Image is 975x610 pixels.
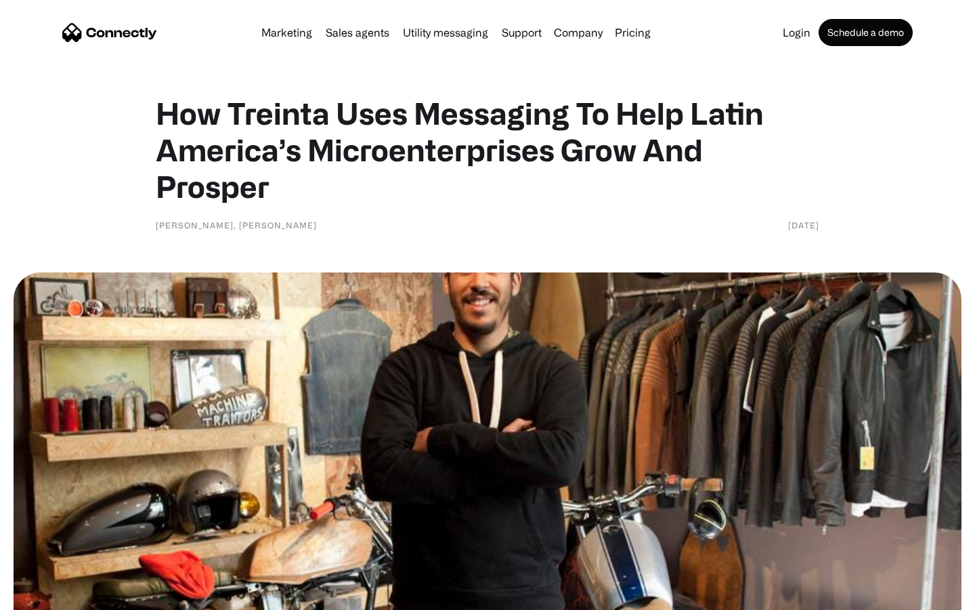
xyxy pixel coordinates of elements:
ul: Language list [27,586,81,605]
h1: How Treinta Uses Messaging To Help Latin America’s Microenterprises Grow And Prosper [156,95,819,205]
a: Login [777,27,816,38]
div: [DATE] [788,218,819,232]
a: Support [496,27,547,38]
aside: Language selected: English [14,586,81,605]
a: Schedule a demo [819,19,913,46]
a: Utility messaging [397,27,494,38]
div: Company [554,23,603,42]
a: Sales agents [320,27,395,38]
a: Pricing [609,27,656,38]
a: Marketing [256,27,318,38]
div: [PERSON_NAME], [PERSON_NAME] [156,218,317,232]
